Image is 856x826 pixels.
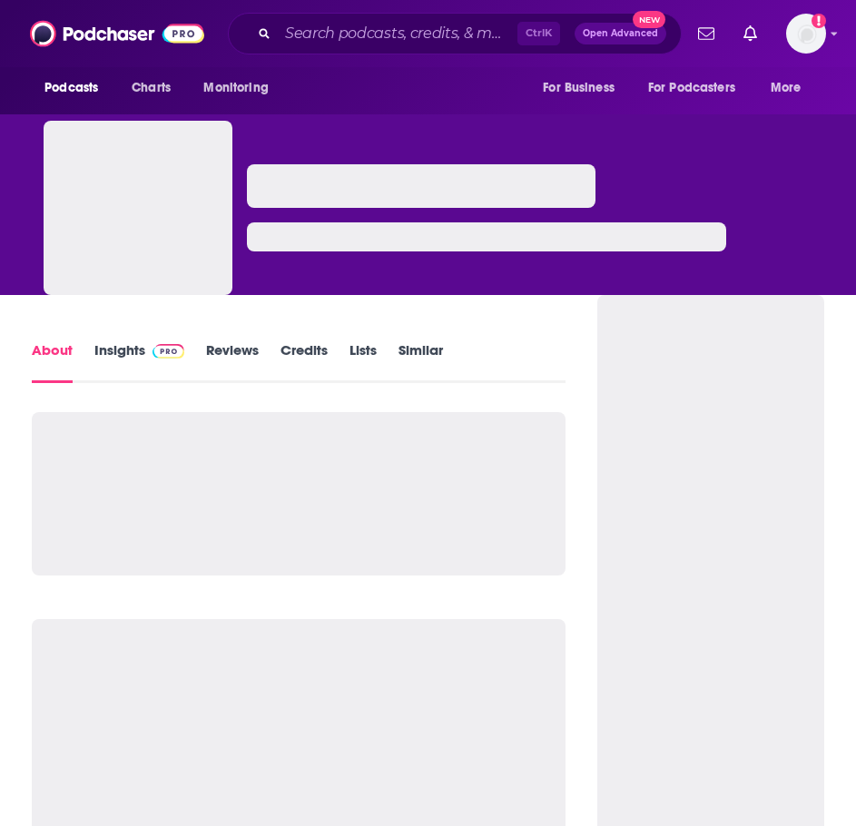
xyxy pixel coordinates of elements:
[120,71,182,105] a: Charts
[758,71,824,105] button: open menu
[691,18,722,49] a: Show notifications dropdown
[517,22,560,45] span: Ctrl K
[280,341,328,383] a: Credits
[543,75,615,101] span: For Business
[44,75,98,101] span: Podcasts
[786,14,826,54] button: Show profile menu
[786,14,826,54] span: Logged in as Ashley_Beenen
[648,75,735,101] span: For Podcasters
[203,75,268,101] span: Monitoring
[636,71,762,105] button: open menu
[132,75,171,101] span: Charts
[786,14,826,54] img: User Profile
[94,341,184,383] a: InsightsPodchaser Pro
[191,71,291,105] button: open menu
[349,341,377,383] a: Lists
[278,19,517,48] input: Search podcasts, credits, & more...
[32,341,73,383] a: About
[633,11,665,28] span: New
[398,341,443,383] a: Similar
[771,75,802,101] span: More
[530,71,637,105] button: open menu
[736,18,764,49] a: Show notifications dropdown
[32,71,122,105] button: open menu
[228,13,682,54] div: Search podcasts, credits, & more...
[575,23,666,44] button: Open AdvancedNew
[30,16,204,51] img: Podchaser - Follow, Share and Rate Podcasts
[583,29,658,38] span: Open Advanced
[812,14,826,28] svg: Add a profile image
[153,344,184,359] img: Podchaser Pro
[206,341,259,383] a: Reviews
